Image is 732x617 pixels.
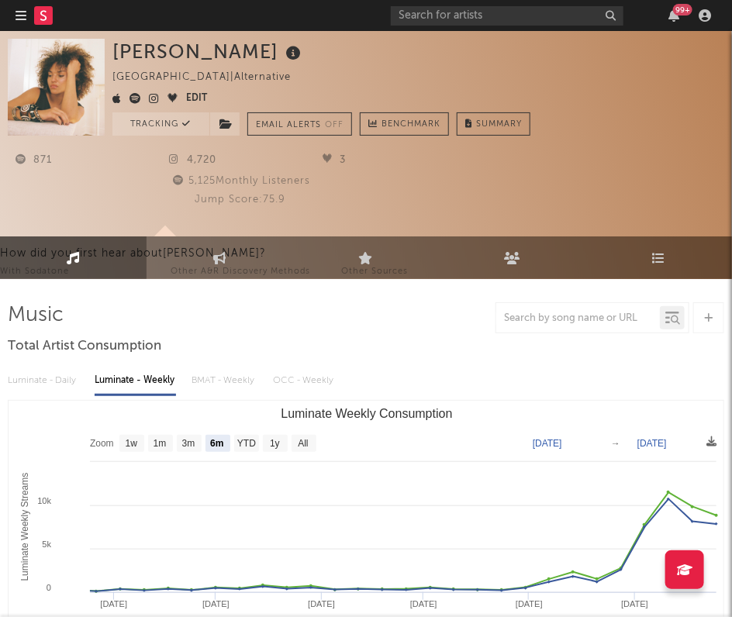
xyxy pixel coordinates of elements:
text: 0 [47,583,51,592]
span: Benchmark [382,115,440,134]
div: [GEOGRAPHIC_DATA] | Alternative [112,68,309,87]
button: Summary [457,112,530,136]
a: Benchmark [360,112,449,136]
em: Off [325,121,344,129]
text: 3m [182,439,195,450]
button: 99+ [668,9,679,22]
div: [PERSON_NAME] [112,39,305,64]
text: 1y [270,439,280,450]
text: [DATE] [533,438,562,449]
text: Luminate Weekly Streams [19,473,30,581]
text: [DATE] [410,599,437,608]
span: 4,720 [169,155,216,165]
button: Tracking [112,112,209,136]
span: 871 [16,155,52,165]
text: Zoom [90,439,114,450]
text: [DATE] [308,599,335,608]
button: Email AlertsOff [247,112,352,136]
text: [DATE] [621,599,648,608]
span: 3 [323,155,346,165]
span: Summary [476,120,522,129]
text: [DATE] [637,438,667,449]
span: Jump Score: 75.9 [195,195,286,205]
div: 99 + [673,4,692,16]
text: 5k [42,539,51,549]
text: 10k [37,496,51,505]
div: Luminate - Weekly [95,367,176,394]
text: All [298,439,308,450]
span: 5,125 Monthly Listeners [171,176,310,186]
span: Total Artist Consumption [8,337,161,356]
button: Edit [186,90,207,109]
text: YTD [237,439,256,450]
text: 1w [126,439,138,450]
text: 1m [154,439,167,450]
text: [DATE] [202,599,230,608]
text: 6m [210,439,223,450]
text: [DATE] [516,599,543,608]
text: Luminate Weekly Consumption [281,407,452,420]
input: Search for artists [391,6,623,26]
text: [DATE] [100,599,127,608]
text: → [611,438,620,449]
input: Search by song name or URL [496,312,660,325]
